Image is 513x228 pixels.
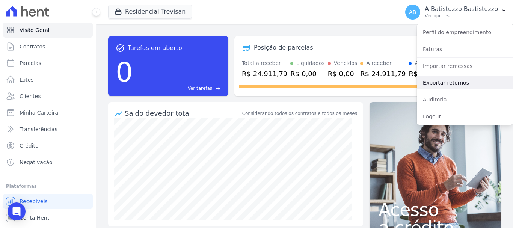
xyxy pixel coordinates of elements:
[20,26,50,34] span: Visão Geral
[425,13,498,19] p: Ver opções
[3,105,93,120] a: Minha Carteira
[136,85,221,92] a: Ver tarefas east
[409,9,416,15] span: AB
[20,109,58,116] span: Minha Carteira
[6,182,90,191] div: Plataformas
[242,69,287,79] div: R$ 24.911,79
[3,72,93,87] a: Lotes
[20,159,53,166] span: Negativação
[108,5,192,19] button: Residencial Trevisan
[242,110,357,117] div: Considerando todos os contratos e todos os meses
[3,122,93,137] a: Transferências
[20,43,45,50] span: Contratos
[417,93,513,106] a: Auditoria
[20,214,49,222] span: Conta Hent
[417,42,513,56] a: Faturas
[20,92,41,100] span: Clientes
[417,26,513,39] a: Perfil do empreendimento
[20,125,57,133] span: Transferências
[3,89,93,104] a: Clientes
[290,69,325,79] div: R$ 0,00
[417,110,513,123] a: Logout
[128,44,182,53] span: Tarefas em aberto
[125,108,241,118] div: Saldo devedor total
[399,2,513,23] button: AB A Batistuzzo Bastistuzzo Ver opções
[328,69,357,79] div: R$ 0,00
[3,138,93,153] a: Crédito
[215,86,221,91] span: east
[3,23,93,38] a: Visão Geral
[8,202,26,220] div: Open Intercom Messenger
[3,194,93,209] a: Recebíveis
[254,43,313,52] div: Posição de parcelas
[3,210,93,225] a: Conta Hent
[20,198,48,205] span: Recebíveis
[360,69,406,79] div: R$ 24.911,79
[415,59,444,67] div: Antecipado
[296,59,325,67] div: Liquidados
[409,69,444,79] div: R$ 0,00
[20,142,39,149] span: Crédito
[425,5,498,13] p: A Batistuzzo Bastistuzzo
[417,59,513,73] a: Importar remessas
[3,39,93,54] a: Contratos
[116,53,133,92] div: 0
[334,59,357,67] div: Vencidos
[242,59,287,67] div: Total a receber
[3,56,93,71] a: Parcelas
[3,155,93,170] a: Negativação
[379,201,492,219] span: Acesso
[20,76,34,83] span: Lotes
[366,59,392,67] div: A receber
[188,85,212,92] span: Ver tarefas
[20,59,41,67] span: Parcelas
[417,76,513,89] a: Exportar retornos
[116,44,125,53] span: task_alt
